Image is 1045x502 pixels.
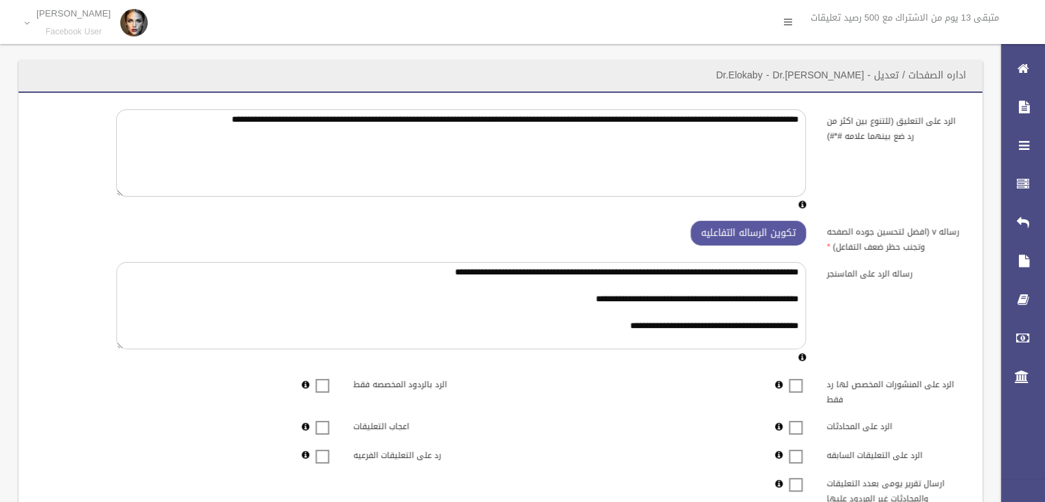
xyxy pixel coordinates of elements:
[343,444,501,463] label: رد على التعليقات الفرعيه
[816,444,974,463] label: الرد على التعليقات السابقه
[816,415,974,435] label: الرد على المحادثات
[36,27,111,37] small: Facebook User
[343,415,501,435] label: اعجاب التعليقات
[36,8,111,19] p: [PERSON_NAME]
[816,109,974,144] label: الرد على التعليق (للتنوع بين اكثر من رد ضع بينهما علامه #*#)
[816,373,974,408] label: الرد على المنشورات المخصص لها رد فقط
[690,221,806,246] button: تكوين الرساله التفاعليه
[816,221,974,255] label: رساله v (افضل لتحسين جوده الصفحه وتجنب حظر ضعف التفاعل)
[699,62,982,89] header: اداره الصفحات / تعديل - Dr.Elokaby - Dr.[PERSON_NAME]
[816,262,974,281] label: رساله الرد على الماسنجر
[343,373,501,393] label: الرد بالردود المخصصه فقط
